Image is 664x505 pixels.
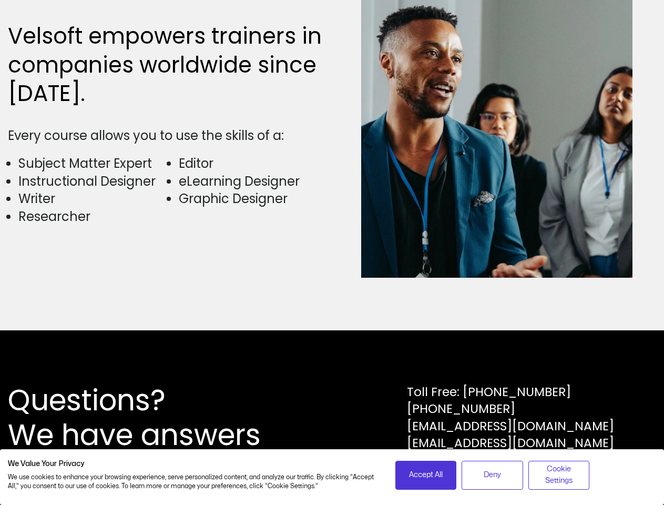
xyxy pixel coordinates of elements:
span: Deny [484,469,501,481]
li: Writer [18,190,166,208]
li: Editor [179,155,326,173]
h2: Questions? We have answers [8,383,299,452]
li: Graphic Designer [179,190,326,208]
span: Accept All [409,469,443,481]
p: We use cookies to enhance your browsing experience, serve personalized content, and analyze our t... [8,473,380,491]
li: eLearning Designer [179,173,326,190]
li: Subject Matter Expert [18,155,166,173]
button: Accept all cookies [395,461,457,490]
button: Deny all cookies [462,461,523,490]
button: Adjust cookie preferences [528,461,590,490]
div: Every course allows you to use the skills of a: [8,127,327,145]
h2: Velsoft empowers trainers in companies worldwide since [DATE]. [8,22,327,108]
h2: We Value Your Privacy [8,459,380,469]
li: Instructional Designer [18,173,166,190]
span: Cookie Settings [535,463,583,487]
div: Toll Free: [PHONE_NUMBER] [PHONE_NUMBER] [EMAIL_ADDRESS][DOMAIN_NAME] [EMAIL_ADDRESS][DOMAIN_NAME] [407,383,614,451]
li: Researcher [18,208,166,226]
